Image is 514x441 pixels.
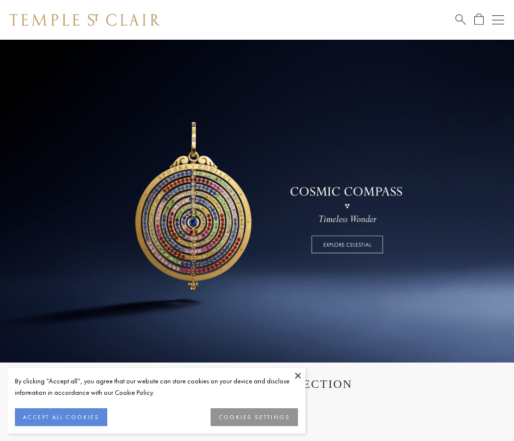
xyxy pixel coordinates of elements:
button: ACCEPT ALL COOKIES [15,408,107,426]
a: Search [455,13,466,26]
div: By clicking “Accept all”, you agree that our website can store cookies on your device and disclos... [15,375,298,398]
button: Open navigation [492,14,504,26]
a: Open Shopping Bag [474,13,484,26]
button: COOKIES SETTINGS [211,408,298,426]
img: Temple St. Clair [10,14,160,26]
